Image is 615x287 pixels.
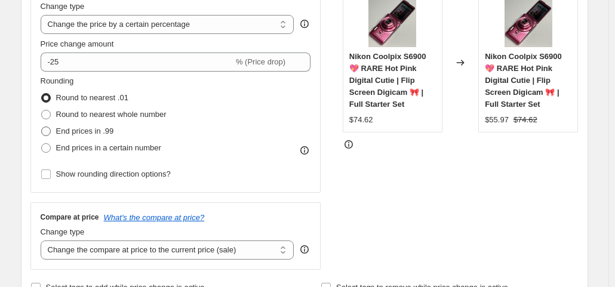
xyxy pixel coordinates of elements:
span: Nikon Coolpix S6900 💖 RARE Hot Pink Digital Cutie | Flip Screen Digicam 🎀 | Full Starter Set [485,52,562,109]
div: help [299,243,310,255]
div: $74.62 [349,114,373,126]
span: Nikon Coolpix S6900 💖 RARE Hot Pink Digital Cutie | Flip Screen Digicam 🎀 | Full Starter Set [349,52,426,109]
span: Price change amount [41,39,114,48]
input: -15 [41,53,233,72]
strike: $74.62 [513,114,537,126]
span: End prices in a certain number [56,143,161,152]
span: Show rounding direction options? [56,169,171,178]
span: Change type [41,2,85,11]
span: End prices in .99 [56,126,114,135]
div: $55.97 [485,114,509,126]
h3: Compare at price [41,212,99,222]
span: Rounding [41,76,74,85]
span: Round to nearest whole number [56,110,167,119]
span: Change type [41,227,85,236]
button: What's the compare at price? [104,213,205,222]
div: help [299,18,310,30]
span: Round to nearest .01 [56,93,128,102]
span: % (Price drop) [236,57,285,66]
